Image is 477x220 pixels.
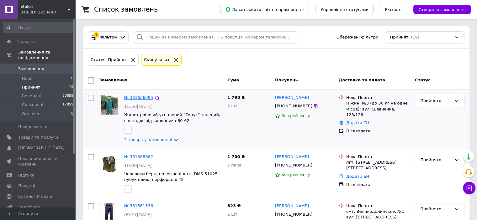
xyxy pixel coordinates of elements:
[339,78,385,82] span: Доставка та оплата
[227,154,245,159] span: 1 700 ₴
[99,154,119,174] img: Фото товару
[346,100,410,118] div: Ніжин, №3 (до 30 кг на одне місце): вул. Шевченка, 128/126
[99,78,127,82] span: Замовлення
[20,4,67,9] span: Etalon
[124,112,220,123] a: Жилет робочий утеплений "Скаут" зелений, спецодяг від виробника 60-62
[124,154,153,159] a: № 361568662
[62,93,73,99] span: 30859
[385,7,402,12] span: Експорт
[18,156,58,167] span: Показники роботи компанії
[143,57,172,63] div: Cкинути все
[380,5,407,14] button: Експорт
[281,113,310,118] span: Без рейтингу
[346,128,410,134] div: Післяплата
[275,95,309,101] a: [PERSON_NAME]
[18,39,36,44] span: Головна
[346,154,410,160] div: Нова Пошта
[281,172,310,177] span: Без рейтингу
[134,31,298,43] input: Пошук за номером замовлення, ПІБ покупця, номером телефону, Email, номером накладної
[418,7,466,12] span: Створити замовлення
[275,203,309,209] a: [PERSON_NAME]
[22,84,41,90] span: Прийняті
[93,32,99,38] div: 1
[18,66,44,72] span: Замовлення
[227,104,239,108] span: 2 шт.
[346,182,410,187] div: Післяплата
[225,7,304,12] span: Завантажити звіт по пром-оплаті
[101,95,118,115] img: Фото товару
[22,111,42,117] span: Оплачені
[346,160,410,171] div: пгт. [STREET_ADDRESS] [STREET_ADDRESS]
[71,76,73,81] span: 0
[20,9,75,15] div: Ваш ID: 2258440
[346,120,369,125] a: Додати ЕН
[390,34,410,40] span: Прийняті
[18,124,49,130] span: Повідомлення
[275,212,312,217] span: [PHONE_NUMBER]
[124,203,153,208] a: № 361561336
[315,5,374,14] button: Управління статусами
[275,78,298,82] span: Покупець
[99,154,119,174] a: Фото товару
[411,35,419,39] span: (19)
[227,95,245,100] span: 1 798 ₴
[124,104,152,109] span: 15:56[DATE]
[321,7,368,12] span: Управління статусами
[227,203,241,208] span: 823 ₴
[346,203,410,209] div: Нова Пошта
[3,22,74,33] input: Пошук
[275,163,312,167] span: [PHONE_NUMBER]
[69,84,73,90] span: 19
[275,154,309,160] a: [PERSON_NAME]
[89,57,129,63] div: Статус: Прийняті
[227,163,241,167] span: 1 пара
[346,209,410,220] div: смт. Великодолинське, №1: вул. [STREET_ADDRESS]
[99,95,119,115] a: Фото товару
[18,135,58,140] span: Товари та послуги
[346,174,369,179] a: Додати ЕН
[22,76,31,81] span: Нові
[71,111,73,117] span: 0
[18,145,65,151] span: [DEMOGRAPHIC_DATA]
[18,172,34,178] span: Відгуки
[346,95,410,100] div: Нова Пошта
[18,194,52,199] span: Каталог ProSale
[18,49,75,61] span: Замовлення та повідомлення
[18,183,35,189] span: Покупці
[415,78,431,82] span: Статус
[413,5,471,14] button: Створити замовлення
[337,34,380,40] span: Збережені фільтри:
[124,137,180,142] a: 2 товара у замовленні
[100,34,117,40] span: Фільтри
[124,171,218,182] a: Черевики берці полегшені літні DMS-51025 нубук олива перфорація 42
[124,212,152,217] span: 09:27[DATE]
[62,102,73,108] span: 12859
[420,206,452,212] div: Прийнято
[227,212,239,217] span: 1 шт.
[94,6,158,13] h1: Список замовлень
[463,182,475,194] button: Чат з покупцем
[18,204,40,210] span: Аналітика
[407,7,471,12] a: Створити замовлення
[227,78,239,82] span: Cума
[124,137,172,142] span: 2 товара у замовленні
[124,163,152,168] span: 10:09[DATE]
[124,95,153,100] a: № 361636995
[22,102,43,108] span: Скасовані
[22,93,41,99] span: Виконані
[420,98,452,104] div: Прийнято
[275,104,312,108] span: [PHONE_NUMBER]
[220,5,309,14] button: Завантажити звіт по пром-оплаті
[420,157,452,163] div: Прийнято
